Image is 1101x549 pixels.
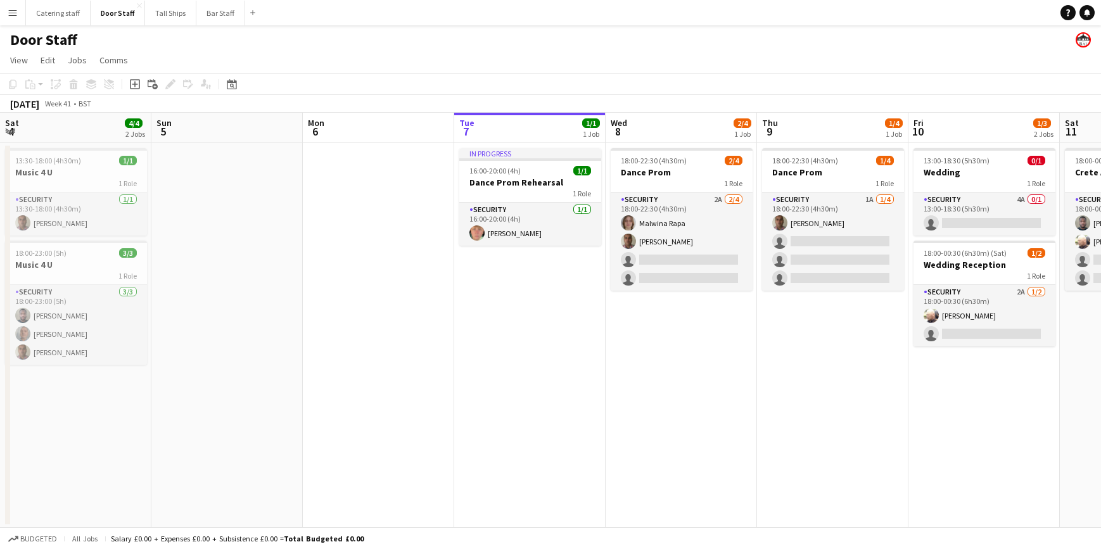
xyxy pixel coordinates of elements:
span: 18:00-22:30 (4h30m) [772,156,838,165]
app-job-card: 18:00-22:30 (4h30m)1/4Dance Prom1 RoleSecurity1A1/418:00-22:30 (4h30m)[PERSON_NAME] [762,148,904,291]
app-card-role: Security1/116:00-20:00 (4h)[PERSON_NAME] [459,203,601,246]
h3: Wedding [913,167,1055,178]
button: Bar Staff [196,1,245,25]
span: 1/4 [885,118,903,128]
span: Total Budgeted £0.00 [284,534,364,543]
span: Edit [41,54,55,66]
div: [DATE] [10,98,39,110]
span: 1/1 [573,166,591,175]
span: 3/3 [119,248,137,258]
span: 18:00-23:00 (5h) [15,248,67,258]
span: 0/1 [1028,156,1045,165]
span: 1/4 [876,156,894,165]
a: View [5,52,33,68]
a: Comms [94,52,133,68]
span: 13:00-18:30 (5h30m) [924,156,990,165]
app-card-role: Security1/113:30-18:00 (4h30m)[PERSON_NAME] [5,192,147,236]
button: Tall Ships [145,1,196,25]
h3: Dance Prom [762,167,904,178]
span: 1/3 [1033,118,1051,128]
app-card-role: Security2A1/218:00-00:30 (6h30m)[PERSON_NAME] [913,285,1055,346]
span: 1 Role [1027,271,1045,281]
app-job-card: 18:00-00:30 (6h30m) (Sat)1/2Wedding Reception1 RoleSecurity2A1/218:00-00:30 (6h30m)[PERSON_NAME] [913,241,1055,346]
span: Mon [308,117,324,129]
app-user-avatar: Beach Ballroom [1076,32,1091,47]
button: Budgeted [6,532,59,546]
button: Catering staff [26,1,91,25]
span: 11 [1063,124,1079,139]
span: 1 Role [573,189,591,198]
span: 18:00-00:30 (6h30m) (Sat) [924,248,1007,258]
a: Jobs [63,52,92,68]
h3: Music 4 U [5,259,147,270]
span: 5 [155,124,172,139]
h3: Wedding Reception [913,259,1055,270]
span: 1/2 [1028,248,1045,258]
div: BST [79,99,91,108]
span: 2/4 [725,156,742,165]
span: 1 Role [724,179,742,188]
span: Tue [459,117,474,129]
span: All jobs [70,534,100,543]
div: In progress [459,148,601,158]
span: Week 41 [42,99,73,108]
button: Door Staff [91,1,145,25]
div: 2 Jobs [1034,129,1053,139]
div: Salary £0.00 + Expenses £0.00 + Subsistence £0.00 = [111,534,364,543]
span: 9 [760,124,778,139]
span: 10 [912,124,924,139]
span: Sun [156,117,172,129]
app-job-card: 18:00-22:30 (4h30m)2/4Dance Prom1 RoleSecurity2A2/418:00-22:30 (4h30m)Malwina Rapa[PERSON_NAME] [611,148,753,291]
span: 16:00-20:00 (4h) [469,166,521,175]
span: 8 [609,124,627,139]
span: Comms [99,54,128,66]
span: Budgeted [20,534,57,543]
span: 4/4 [125,118,143,128]
span: 1/1 [582,118,600,128]
a: Edit [35,52,60,68]
app-job-card: 18:00-23:00 (5h)3/3Music 4 U1 RoleSecurity3/318:00-23:00 (5h)[PERSON_NAME][PERSON_NAME][PERSON_NAME] [5,241,147,365]
span: 6 [306,124,324,139]
span: Sat [5,117,19,129]
app-card-role: Security4A0/113:00-18:30 (5h30m) [913,192,1055,236]
span: 18:00-22:30 (4h30m) [621,156,687,165]
app-card-role: Security1A1/418:00-22:30 (4h30m)[PERSON_NAME] [762,192,904,291]
div: 1 Job [886,129,902,139]
span: 1 Role [118,179,137,188]
span: Sat [1065,117,1079,129]
span: 1 Role [1027,179,1045,188]
div: 1 Job [583,129,599,139]
div: 2 Jobs [125,129,145,139]
app-card-role: Security2A2/418:00-22:30 (4h30m)Malwina Rapa[PERSON_NAME] [611,192,753,291]
span: 1/1 [119,156,137,165]
h1: Door Staff [10,30,77,49]
app-job-card: 13:00-18:30 (5h30m)0/1Wedding1 RoleSecurity4A0/113:00-18:30 (5h30m) [913,148,1055,236]
span: Jobs [68,54,87,66]
span: 13:30-18:00 (4h30m) [15,156,81,165]
div: 1 Job [734,129,751,139]
span: 4 [3,124,19,139]
span: 1 Role [875,179,894,188]
h3: Dance Prom [611,167,753,178]
span: Fri [913,117,924,129]
span: 2/4 [734,118,751,128]
span: Thu [762,117,778,129]
app-job-card: 13:30-18:00 (4h30m)1/1Music 4 U1 RoleSecurity1/113:30-18:00 (4h30m)[PERSON_NAME] [5,148,147,236]
span: Wed [611,117,627,129]
app-job-card: In progress16:00-20:00 (4h)1/1Dance Prom Rehearsal1 RoleSecurity1/116:00-20:00 (4h)[PERSON_NAME] [459,148,601,246]
h3: Dance Prom Rehearsal [459,177,601,188]
span: 7 [457,124,474,139]
app-card-role: Security3/318:00-23:00 (5h)[PERSON_NAME][PERSON_NAME][PERSON_NAME] [5,285,147,365]
h3: Music 4 U [5,167,147,178]
span: 1 Role [118,271,137,281]
span: View [10,54,28,66]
